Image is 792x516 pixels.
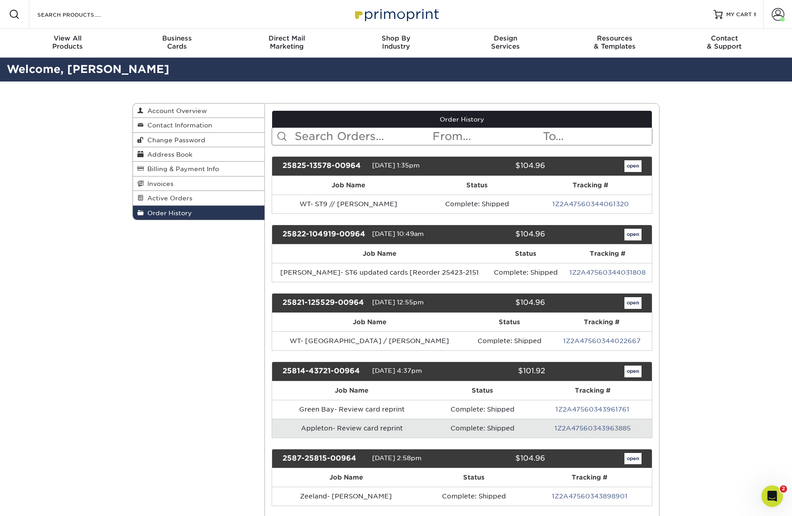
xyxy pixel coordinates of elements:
[144,209,192,217] span: Order History
[420,468,528,487] th: Status
[36,9,124,20] input: SEARCH PRODUCTS.....
[272,419,432,438] td: Appleton- Review card reprint
[560,29,669,58] a: Resources& Templates
[272,176,425,195] th: Job Name
[624,297,642,309] a: open
[425,176,529,195] th: Status
[432,419,533,438] td: Complete: Shipped
[487,263,563,282] td: Complete: Shipped
[341,29,451,58] a: Shop ByIndustry
[232,34,341,50] div: Marketing
[13,34,123,42] span: View All
[451,34,560,42] span: Design
[133,206,264,220] a: Order History
[276,229,372,240] div: 25822-104919-00964
[272,487,420,506] td: Zeeland- [PERSON_NAME]
[144,165,219,172] span: Billing & Payment Info
[420,487,528,506] td: Complete: Shipped
[624,366,642,377] a: open
[272,381,432,400] th: Job Name
[754,11,756,18] span: 1
[669,29,779,58] a: Contact& Support
[13,29,123,58] a: View AllProducts
[542,128,652,145] input: To...
[555,425,631,432] a: 1Z2A47560343963885
[133,104,264,118] a: Account Overview
[272,111,652,128] a: Order History
[372,162,420,169] span: [DATE] 1:35pm
[560,34,669,42] span: Resources
[272,195,425,213] td: WT- ST9 // [PERSON_NAME]
[272,313,467,331] th: Job Name
[552,313,652,331] th: Tracking #
[555,406,629,413] a: 1Z2A47560343961761
[372,230,424,237] span: [DATE] 10:49am
[144,107,207,114] span: Account Overview
[276,160,372,172] div: 25825-13578-00964
[455,160,551,172] div: $104.96
[133,118,264,132] a: Contact Information
[569,269,646,276] a: 1Z2A47560344031808
[467,313,552,331] th: Status
[455,297,551,309] div: $104.96
[624,453,642,465] a: open
[451,29,560,58] a: DesignServices
[272,244,488,263] th: Job Name
[144,180,173,187] span: Invoices
[624,229,642,240] a: open
[432,128,542,145] input: From...
[272,468,420,487] th: Job Name
[272,263,488,282] td: [PERSON_NAME]- ST6 updated cards [Reorder 25423-2151
[341,34,451,50] div: Industry
[123,29,232,58] a: BusinessCards
[780,485,787,493] span: 2
[624,160,642,172] a: open
[552,493,628,500] a: 1Z2A47560343898901
[133,147,264,162] a: Address Book
[372,299,424,306] span: [DATE] 12:55pm
[564,244,652,263] th: Tracking #
[272,400,432,419] td: Green Bay- Review card reprint
[372,454,422,462] span: [DATE] 2:58pm
[425,195,529,213] td: Complete: Shipped
[563,337,641,344] a: 1Z2A47560344022667
[529,176,652,195] th: Tracking #
[232,34,341,42] span: Direct Mail
[144,151,192,158] span: Address Book
[487,244,563,263] th: Status
[341,34,451,42] span: Shop By
[123,34,232,50] div: Cards
[372,367,422,374] span: [DATE] 4:37pm
[560,34,669,50] div: & Templates
[455,229,551,240] div: $104.96
[432,400,533,419] td: Complete: Shipped
[13,34,123,50] div: Products
[144,195,192,202] span: Active Orders
[669,34,779,50] div: & Support
[294,128,432,145] input: Search Orders...
[276,453,372,465] div: 2587-25815-00964
[467,331,552,350] td: Complete: Shipped
[276,366,372,377] div: 25814-43721-00964
[144,136,205,144] span: Change Password
[455,366,551,377] div: $101.92
[133,191,264,205] a: Active Orders
[2,489,77,513] iframe: Google Customer Reviews
[272,331,467,350] td: WT- [GEOGRAPHIC_DATA] / [PERSON_NAME]
[123,34,232,42] span: Business
[451,34,560,50] div: Services
[232,29,341,58] a: Direct MailMarketing
[276,297,372,309] div: 25821-125529-00964
[455,453,551,465] div: $104.96
[133,162,264,176] a: Billing & Payment Info
[669,34,779,42] span: Contact
[133,133,264,147] a: Change Password
[351,5,441,24] img: Primoprint
[133,177,264,191] a: Invoices
[552,200,629,208] a: 1Z2A47560344061320
[528,468,652,487] th: Tracking #
[533,381,652,400] th: Tracking #
[726,11,752,18] span: MY CART
[144,122,212,129] span: Contact Information
[761,485,783,507] iframe: Intercom live chat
